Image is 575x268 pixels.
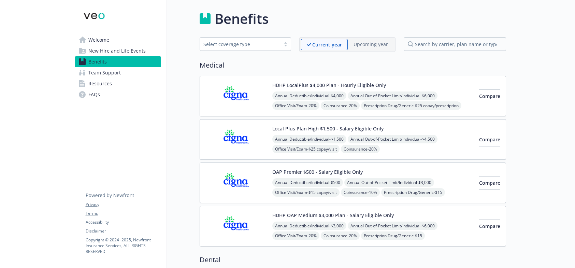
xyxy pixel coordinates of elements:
a: Disclaimer [86,228,161,234]
span: Team Support [88,67,121,78]
input: search by carrier, plan name or type [404,37,506,51]
a: Welcome [75,34,161,45]
button: HDHP OAP Medium $3,000 Plan - Salary Eligible Only [272,212,394,219]
span: Compare [479,180,500,186]
a: Resources [75,78,161,89]
button: Compare [479,89,500,103]
span: Compare [479,93,500,99]
button: HDHP LocalPlus $4,000 Plan - Hourly Eligible Only [272,82,386,89]
span: Upcoming year [348,39,394,50]
button: Compare [479,133,500,146]
a: Accessibility [86,219,161,225]
span: Prescription Drug/Generic - $25 copay/prescription [361,101,461,110]
span: Office Visit/Exam - 20% [272,101,319,110]
span: Annual Out-of-Pocket Limit/Individual - $4,500 [348,135,437,143]
span: New Hire and Life Events [88,45,146,56]
span: Annual Out-of-Pocket Limit/Individual - $3,000 [344,178,434,187]
span: Annual Deductible/Individual - $1,500 [272,135,346,143]
img: CIGNA carrier logo [205,82,267,111]
span: Coinsurance - 20% [341,145,380,153]
span: Annual Deductible/Individual - $500 [272,178,343,187]
span: Coinsurance - 20% [321,231,360,240]
span: FAQs [88,89,100,100]
img: CIGNA carrier logo [205,125,267,154]
span: Benefits [88,56,107,67]
p: Copyright © 2024 - 2025 , Newfront Insurance Services, ALL RIGHTS RESERVED [86,237,161,254]
a: Team Support [75,67,161,78]
span: Annual Deductible/Individual - $3,000 [272,222,346,230]
span: Office Visit/Exam - $15 copay/visit [272,188,340,197]
span: Annual Deductible/Individual - $4,000 [272,91,346,100]
span: Office Visit/Exam - 20% [272,231,319,240]
h2: Dental [200,255,506,265]
h1: Benefits [215,9,269,29]
span: Compare [479,223,500,229]
span: Annual Out-of-Pocket Limit/Individual - $6,000 [348,91,437,100]
span: Prescription Drug/Generic - $15 [381,188,445,197]
button: Local Plus Plan High $1,500 - Salary Eligible Only [272,125,384,132]
span: Annual Out-of-Pocket Limit/Individual - $6,000 [348,222,437,230]
img: CIGNA carrier logo [205,168,267,197]
span: Coinsurance - 20% [321,101,360,110]
span: Prescription Drug/Generic - $15 [361,231,425,240]
a: Terms [86,210,161,216]
h2: Medical [200,60,506,70]
a: New Hire and Life Events [75,45,161,56]
div: Select coverage type [203,41,277,48]
span: Coinsurance - 10% [341,188,380,197]
button: Compare [479,220,500,233]
p: Upcoming year [354,41,388,48]
a: Privacy [86,201,161,208]
a: FAQs [75,89,161,100]
button: OAP Premier $500 - Salary Eligible Only [272,168,363,175]
span: Resources [88,78,112,89]
img: CIGNA carrier logo [205,212,267,241]
span: Compare [479,136,500,143]
p: Current year [312,41,342,48]
a: Benefits [75,56,161,67]
span: Welcome [88,34,109,45]
button: Compare [479,176,500,190]
span: Office Visit/Exam - $25 copay/visit [272,145,340,153]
